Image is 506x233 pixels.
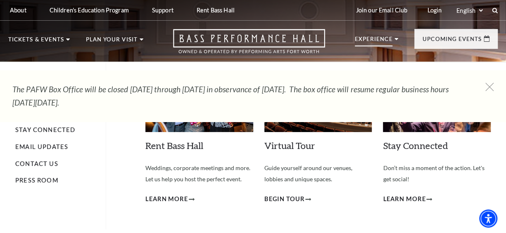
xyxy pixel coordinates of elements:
p: About [10,7,26,14]
p: Upcoming Events [423,36,482,46]
p: Plan Your Visit [86,37,138,47]
p: Experience [355,36,393,46]
p: Guide yourself around our venues, lobbies and unique spaces. [264,163,372,185]
p: Don’t miss a moment of the action. Let's get social! [383,163,491,185]
a: Press Room [15,177,58,184]
a: Rent Bass Hall [145,140,203,151]
a: Begin Tour [264,194,311,204]
em: The PAFW Box Office will be closed [DATE] through [DATE] in observance of [DATE]. The box office ... [12,84,449,107]
select: Select: [455,7,484,14]
a: Email Updates [15,143,68,150]
p: Rent Bass Hall [197,7,235,14]
p: Tickets & Events [8,37,64,47]
a: Learn More Stay Connected [383,194,432,204]
span: Begin Tour [264,194,305,204]
a: Contact Us [15,160,58,167]
div: Accessibility Menu [479,209,497,228]
p: Weddings, corporate meetings and more. Let us help you host the perfect event. [145,163,253,185]
a: Learn More Rent Bass Hall [145,194,195,204]
span: Learn More [145,194,188,204]
a: Virtual Tour [264,140,315,151]
p: Children's Education Program [50,7,129,14]
span: Learn More [383,194,425,204]
a: Stay Connected [15,126,75,133]
p: Support [152,7,173,14]
a: Stay Connected [383,140,447,151]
